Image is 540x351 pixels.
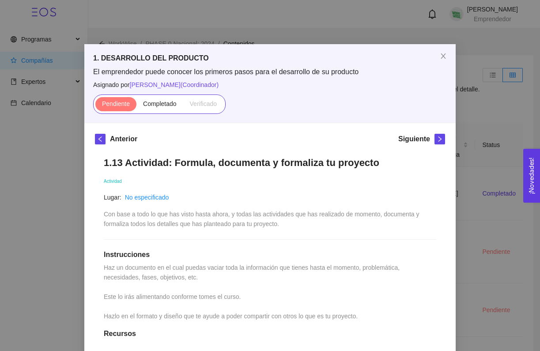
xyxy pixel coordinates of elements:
span: left [95,136,105,142]
span: Pendiente [102,100,130,107]
span: close [440,53,447,60]
span: Verificado [190,100,217,107]
button: left [95,134,106,144]
button: Open Feedback Widget [523,149,540,203]
h1: Recursos [104,329,436,338]
article: Lugar: [104,192,121,202]
button: right [434,134,445,144]
span: Actividad [104,179,122,184]
span: Asignado por [93,80,447,90]
h1: 1.13 Actividad: Formula, documenta y formaliza tu proyecto [104,157,436,169]
span: Haz un documento en el cual puedas vaciar toda la información que tienes hasta el momento, proble... [104,264,401,320]
h5: Siguiente [398,134,430,144]
span: [PERSON_NAME] ( Coordinador ) [130,81,219,88]
span: right [435,136,445,142]
a: No especificado [125,194,169,201]
span: Con base a todo lo que has visto hasta ahora, y todas las actividades que has realizado de moment... [104,211,421,227]
h5: Anterior [110,134,137,144]
button: Close [431,44,456,69]
h1: Instrucciones [104,250,436,259]
h5: 1. DESARROLLO DEL PRODUCTO [93,53,447,64]
span: El emprendedor puede conocer los primeros pasos para el desarrollo de su producto [93,67,447,77]
span: Completado [143,100,177,107]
